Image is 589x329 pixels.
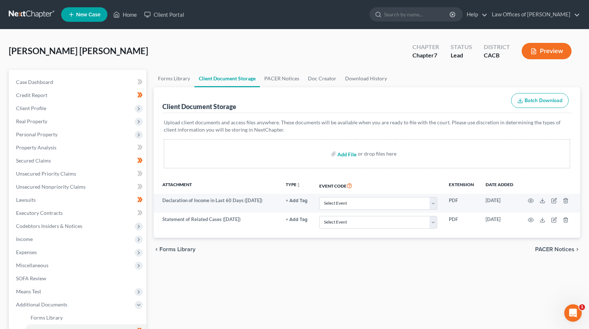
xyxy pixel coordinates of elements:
[31,314,63,321] span: Forms Library
[10,141,146,154] a: Property Analysis
[296,183,301,187] i: unfold_more
[525,97,562,104] span: Batch Download
[10,206,146,220] a: Executory Contracts
[16,288,41,294] span: Means Test
[358,150,396,157] div: or drop files here
[384,8,451,21] input: Search by name...
[304,70,341,87] a: Doc Creator
[484,43,510,51] div: District
[412,51,439,60] div: Chapter
[16,197,36,203] span: Lawsuits
[16,144,56,151] span: Property Analysis
[9,45,148,56] span: [PERSON_NAME] [PERSON_NAME]
[10,76,146,89] a: Case Dashboard
[16,92,47,98] span: Credit Report
[16,184,86,190] span: Unsecured Nonpriority Claims
[25,311,146,324] a: Forms Library
[522,43,572,59] button: Preview
[154,194,280,213] td: Declaration of Income in Last 60 Days ([DATE])
[154,70,194,87] a: Forms Library
[16,131,58,137] span: Personal Property
[16,301,67,308] span: Additional Documents
[451,43,472,51] div: Status
[443,213,480,232] td: PDF
[480,194,519,213] td: [DATE]
[16,157,51,164] span: Secured Claims
[164,119,570,133] p: Upload client documents and access files anywhere. These documents will be available when you are...
[10,89,146,102] a: Credit Report
[10,193,146,206] a: Lawsuits
[16,170,76,177] span: Unsecured Priority Claims
[535,246,574,252] span: PACER Notices
[313,177,443,194] th: Event Code
[488,8,580,21] a: Law Offices of [PERSON_NAME]
[535,246,580,252] button: PACER Notices chevron_right
[574,246,580,252] i: chevron_right
[154,177,280,194] th: Attachment
[434,52,437,59] span: 7
[16,79,53,85] span: Case Dashboard
[16,210,63,216] span: Executory Contracts
[511,93,569,108] button: Batch Download
[16,262,48,268] span: Miscellaneous
[480,213,519,232] td: [DATE]
[16,118,47,124] span: Real Property
[159,246,195,252] span: Forms Library
[451,51,472,60] div: Lead
[443,194,480,213] td: PDF
[16,105,46,111] span: Client Profile
[16,223,82,229] span: Codebtors Insiders & Notices
[154,213,280,232] td: Statement of Related Cases ([DATE])
[10,167,146,180] a: Unsecured Priority Claims
[286,198,308,203] button: + Add Tag
[260,70,304,87] a: PACER Notices
[154,246,195,252] button: chevron_left Forms Library
[16,249,37,255] span: Expenses
[16,236,33,242] span: Income
[443,177,480,194] th: Extension
[579,304,585,310] span: 1
[16,275,46,281] span: SOFA Review
[76,12,100,17] span: New Case
[154,246,159,252] i: chevron_left
[480,177,519,194] th: Date added
[141,8,188,21] a: Client Portal
[10,272,146,285] a: SOFA Review
[110,8,141,21] a: Home
[484,51,510,60] div: CACB
[286,182,301,187] button: TYPEunfold_more
[286,216,308,223] a: + Add Tag
[10,180,146,193] a: Unsecured Nonpriority Claims
[564,304,582,322] iframe: Intercom live chat
[412,43,439,51] div: Chapter
[286,197,308,204] a: + Add Tag
[463,8,487,21] a: Help
[162,102,236,111] div: Client Document Storage
[10,154,146,167] a: Secured Claims
[286,217,308,222] button: + Add Tag
[341,70,391,87] a: Download History
[194,70,260,87] a: Client Document Storage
